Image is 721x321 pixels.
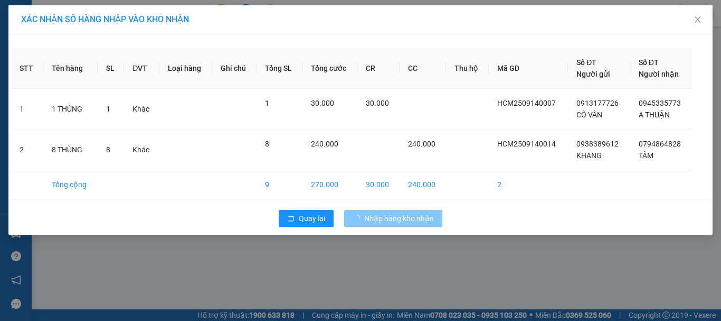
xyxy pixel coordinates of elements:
[639,111,670,119] span: A THUẬN
[43,170,98,199] td: Tổng cộng
[364,213,434,224] span: Nhập hàng kho nhận
[366,99,389,107] span: 30.000
[639,70,679,78] span: Người nhận
[576,58,596,67] span: Số ĐT
[265,140,269,148] span: 8
[694,15,702,24] span: close
[576,99,619,107] span: 0913177726
[265,99,269,107] span: 1
[124,48,159,89] th: ĐVT
[299,213,325,224] span: Quay lại
[400,170,446,199] td: 240.000
[311,99,334,107] span: 30.000
[124,130,159,170] td: Khác
[576,111,602,119] span: CÔ VÂN
[576,151,602,160] span: KHANG
[302,170,357,199] td: 270.000
[497,140,556,148] span: HCM2509140014
[279,210,334,227] button: rollbackQuay lại
[106,145,110,154] span: 8
[408,140,435,148] span: 240.000
[257,48,302,89] th: Tổng SL
[98,48,124,89] th: SL
[43,130,98,170] td: 8 THÙNG
[353,215,364,222] span: loading
[257,170,302,199] td: 9
[639,140,681,148] span: 0794864828
[344,210,442,227] button: Nhập hàng kho nhận
[43,89,98,130] td: 1 THÙNG
[639,58,659,67] span: Số ĐT
[106,105,110,113] span: 1
[287,215,295,223] span: rollback
[446,48,489,89] th: Thu hộ
[357,170,400,199] td: 30.000
[302,48,357,89] th: Tổng cước
[43,48,98,89] th: Tên hàng
[683,5,713,35] button: Close
[311,140,338,148] span: 240.000
[212,48,257,89] th: Ghi chú
[11,130,43,170] td: 2
[21,14,189,24] span: XÁC NHẬN SỐ HÀNG NHẬP VÀO KHO NHẬN
[576,70,610,78] span: Người gửi
[124,89,159,130] td: Khác
[357,48,400,89] th: CR
[489,170,568,199] td: 2
[489,48,568,89] th: Mã GD
[576,140,619,148] span: 0938389612
[11,89,43,130] td: 1
[400,48,446,89] th: CC
[497,99,556,107] span: HCM2509140007
[11,48,43,89] th: STT
[159,48,212,89] th: Loại hàng
[639,99,681,107] span: 0945335773
[639,151,653,160] span: TÂM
